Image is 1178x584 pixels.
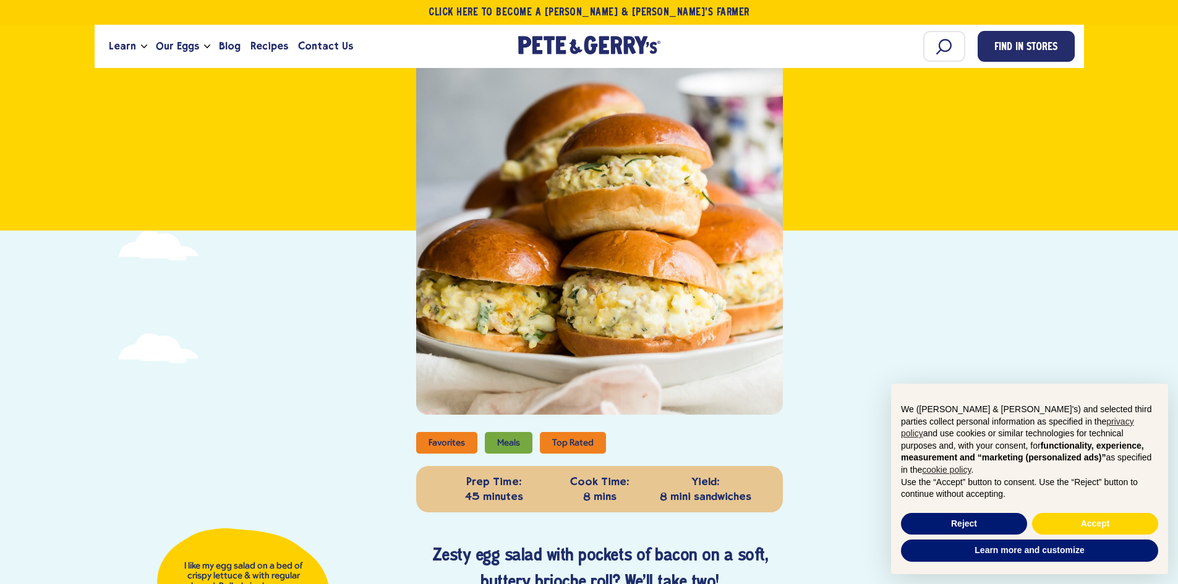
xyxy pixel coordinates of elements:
li: Meals [485,432,532,454]
span: Recipes [250,38,288,54]
button: Open the dropdown menu for Our Eggs [204,44,210,49]
a: Contact Us [293,30,358,63]
p: 45 minutes [444,475,544,504]
a: Find in Stores [978,31,1075,62]
p: 8 mini sandwiches [655,475,755,504]
p: 8 mins [550,475,649,504]
button: Accept [1032,513,1158,535]
button: Reject [901,513,1027,535]
button: Open the dropdown menu for Learn [141,44,147,49]
a: cookie policy [922,465,971,475]
span: Blog [219,38,241,54]
a: Recipes [245,30,293,63]
span: Our Eggs [156,38,199,54]
button: Learn more and customize [901,540,1158,562]
a: Blog [214,30,245,63]
strong: Yield: [655,475,755,489]
input: Search [923,31,965,62]
div: Notice [881,374,1178,584]
li: Favorites [416,432,477,454]
strong: Prep Time: [444,475,544,489]
strong: Cook Time: [550,475,649,489]
p: We ([PERSON_NAME] & [PERSON_NAME]'s) and selected third parties collect personal information as s... [901,404,1158,476]
p: Use the “Accept” button to consent. Use the “Reject” button to continue without accepting. [901,476,1158,501]
a: Learn [104,30,141,63]
span: Contact Us [298,38,353,54]
li: Top Rated [540,432,606,454]
span: Learn [109,38,136,54]
a: Our Eggs [151,30,204,63]
span: Find in Stores [994,40,1057,56]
